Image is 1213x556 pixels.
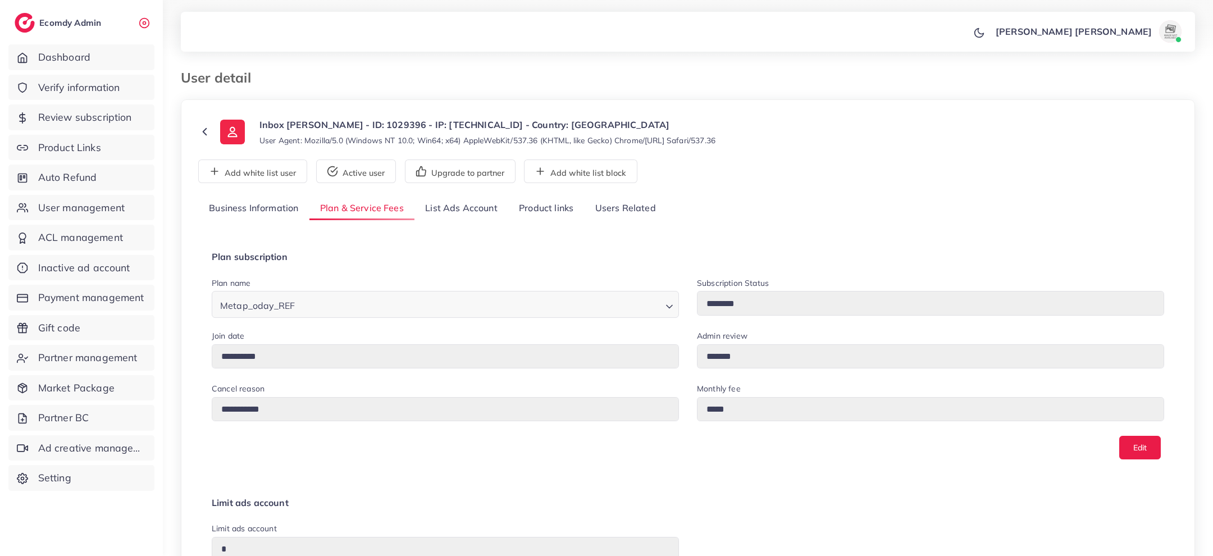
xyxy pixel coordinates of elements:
[697,383,741,394] label: Monthly fee
[8,135,154,161] a: Product Links
[8,165,154,190] a: Auto Refund
[8,465,154,491] a: Setting
[15,13,104,33] a: logoEcomdy Admin
[38,411,89,425] span: Partner BC
[697,330,747,341] label: Admin review
[1119,436,1161,459] button: Edit
[38,80,120,95] span: Verify information
[38,350,138,365] span: Partner management
[316,159,396,183] button: Active user
[212,291,679,317] div: Search for option
[1159,20,1182,43] img: avatar
[309,197,414,221] a: Plan & Service Fees
[8,195,154,221] a: User management
[15,13,35,33] img: logo
[220,120,245,144] img: ic-user-info.36bf1079.svg
[414,197,508,221] a: List Ads Account
[38,110,132,125] span: Review subscription
[212,523,277,534] label: Limit ads account
[198,159,307,183] button: Add white list user
[8,405,154,431] a: Partner BC
[38,441,146,455] span: Ad creative management
[38,140,101,155] span: Product Links
[996,25,1152,38] p: [PERSON_NAME] [PERSON_NAME]
[8,375,154,401] a: Market Package
[38,200,125,215] span: User management
[38,471,71,485] span: Setting
[38,290,144,305] span: Payment management
[212,330,244,341] label: Join date
[212,252,1164,262] h4: Plan subscription
[212,277,250,289] label: Plan name
[8,225,154,250] a: ACL management
[8,435,154,461] a: Ad creative management
[39,17,104,28] h2: Ecomdy Admin
[181,70,260,86] h3: User detail
[697,277,769,289] label: Subscription Status
[198,197,309,221] a: Business Information
[38,230,123,245] span: ACL management
[38,381,115,395] span: Market Package
[8,345,154,371] a: Partner management
[212,498,1164,508] h4: Limit ads account
[584,197,666,221] a: Users Related
[38,50,90,65] span: Dashboard
[38,261,130,275] span: Inactive ad account
[259,135,715,146] small: User Agent: Mozilla/5.0 (Windows NT 10.0; Win64; x64) AppleWebKit/537.36 (KHTML, like Gecko) Chro...
[8,104,154,130] a: Review subscription
[8,44,154,70] a: Dashboard
[508,197,584,221] a: Product links
[259,118,715,131] p: Inbox [PERSON_NAME] - ID: 1029396 - IP: [TECHNICAL_ID] - Country: [GEOGRAPHIC_DATA]
[298,295,661,314] input: Search for option
[38,170,97,185] span: Auto Refund
[38,321,80,335] span: Gift code
[8,315,154,341] a: Gift code
[8,285,154,311] a: Payment management
[212,383,265,394] label: Cancel reason
[8,255,154,281] a: Inactive ad account
[218,298,297,314] span: Metap_oday_REF
[8,75,154,101] a: Verify information
[989,20,1186,43] a: [PERSON_NAME] [PERSON_NAME]avatar
[524,159,637,183] button: Add white list block
[405,159,516,183] button: Upgrade to partner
